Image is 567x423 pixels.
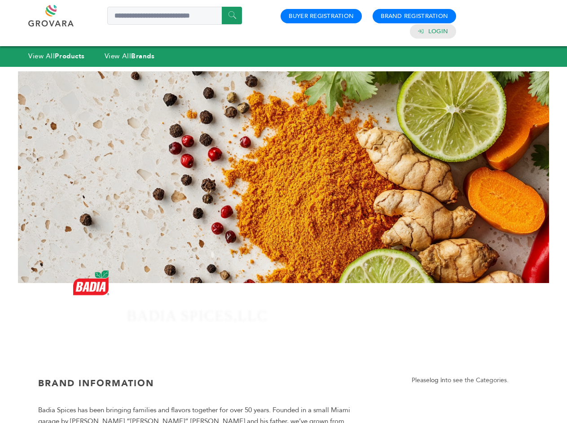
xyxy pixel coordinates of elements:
[289,12,354,20] a: Buyer Registration
[127,293,268,337] h1: BADIA SPICES,LLC
[389,375,531,386] p: Please to see the Categories.
[131,52,154,61] strong: Brands
[430,376,445,384] a: log in
[38,377,358,397] h3: Brand Information
[28,52,85,61] a: View AllProducts
[55,52,84,61] strong: Products
[73,265,109,301] img: BADIA SPICES,LLC Logo
[105,52,155,61] a: View AllBrands
[107,7,242,25] input: Search a product or brand...
[381,12,448,20] a: Brand Registration
[428,27,448,35] a: Login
